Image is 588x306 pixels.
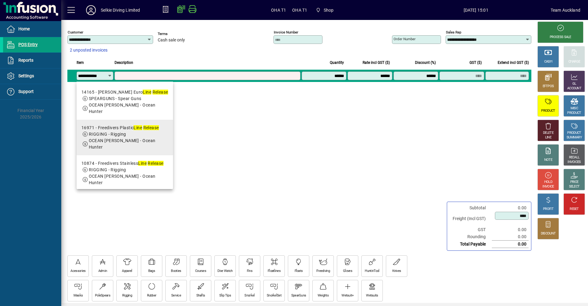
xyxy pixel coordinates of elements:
a: Reports [3,53,61,68]
div: Bags [148,269,155,273]
div: PROCESS SALE [550,35,571,40]
span: Home [18,26,30,31]
a: Home [3,21,61,37]
div: LINE [545,135,551,140]
div: Acessories [70,269,85,273]
div: INVOICE [542,184,554,189]
span: Cash sale only [158,38,185,43]
div: Booties [171,269,181,273]
span: Description [115,59,133,66]
span: GST ($) [469,59,482,66]
div: MISC [571,106,578,111]
div: Freediving [316,269,330,273]
div: Team Auckland [551,5,580,15]
button: Profile [81,5,101,16]
span: Extend incl GST ($) [498,59,529,66]
span: Discount (%) [415,59,436,66]
div: Service [171,293,181,298]
div: Weights [318,293,329,298]
button: 2 unposted invoices [67,45,110,56]
div: Rigging [122,293,132,298]
div: NOTE [544,158,552,162]
div: Admin [98,269,107,273]
div: SnorkelSet [267,293,281,298]
div: HuntinTool [365,269,379,273]
div: EFTPOS [543,84,554,89]
span: OCEAN [PERSON_NAME] - Ocean Hunter [89,138,156,149]
mat-option: 10874 - Freedivers Stainless Line Release [77,155,173,191]
div: Dive Watch [217,269,232,273]
td: Rounding [450,233,492,241]
div: Floatlines [268,269,281,273]
div: RECALL [569,155,580,160]
span: Reports [18,58,33,63]
span: Support [18,89,34,94]
a: Settings [3,68,61,84]
div: PRODUCT [567,131,581,135]
td: Subtotal [450,204,492,211]
em: Release [148,161,163,166]
div: GL [572,82,576,86]
div: RESET [570,207,579,211]
a: Support [3,84,61,99]
td: 0.00 [492,241,529,248]
div: Selkie Diving Limited [101,5,140,15]
td: Total Payable [450,241,492,248]
td: Freight (Incl GST) [450,211,492,226]
em: Line [134,125,142,130]
div: CHARGE [568,60,580,64]
div: PRICE [570,180,579,184]
em: Line [138,161,147,166]
td: GST [450,226,492,233]
em: Line [143,90,151,95]
mat-label: Sales rep [446,30,461,34]
mat-label: Order number [394,37,416,41]
mat-label: Customer [68,30,83,34]
mat-option: 14165 - Riffe Euro Line Release [77,84,173,120]
td: 0.00 [492,204,529,211]
div: DELETE [543,131,553,135]
div: INVOICES [567,160,581,165]
div: 14165 - [PERSON_NAME] Euro [81,89,168,95]
div: Fins [247,269,252,273]
span: Terms [158,32,194,36]
span: OCEAN [PERSON_NAME] - Ocean Hunter [89,103,156,114]
div: Shafts [196,293,205,298]
mat-option: 16971 - Freedivers Plastic Line Release [77,120,173,155]
div: Rubber [147,293,156,298]
div: Apparel [122,269,132,273]
span: OHA T1 [271,5,286,15]
div: PRODUCT [541,109,555,113]
span: 2 unposted invoices [70,47,107,53]
span: Shop [324,5,334,15]
span: Item [77,59,84,66]
div: DISCOUNT [541,231,556,236]
div: SUMMARY [567,135,582,140]
div: Snorkel [244,293,254,298]
div: 10874 - Freedivers Stainless [81,160,168,167]
span: Settings [18,73,34,78]
div: PoleSpears [95,293,110,298]
span: OCEAN [PERSON_NAME] - Ocean Hunter [89,174,156,185]
span: [DATE] 15:01 [401,5,551,15]
div: Wetsuits [366,293,378,298]
div: Masks [73,293,83,298]
mat-label: Invoice number [274,30,298,34]
td: 0.00 [492,226,529,233]
div: SpearGuns [291,293,306,298]
div: Slip Tips [219,293,231,298]
span: POS Entry [18,42,38,47]
div: PRODUCT [567,111,581,115]
span: Quantity [330,59,344,66]
span: OHA T1 [292,5,307,15]
em: Release [153,90,168,95]
div: Floats [295,269,303,273]
span: RIGGING - Rigging [89,167,126,172]
div: PROFIT [543,207,553,211]
em: Release [143,125,159,130]
td: 0.00 [492,233,529,241]
div: ACCOUNT [567,86,581,91]
div: Wetsuit+ [341,293,353,298]
div: HOLD [544,180,552,184]
span: Rate incl GST ($) [363,59,390,66]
